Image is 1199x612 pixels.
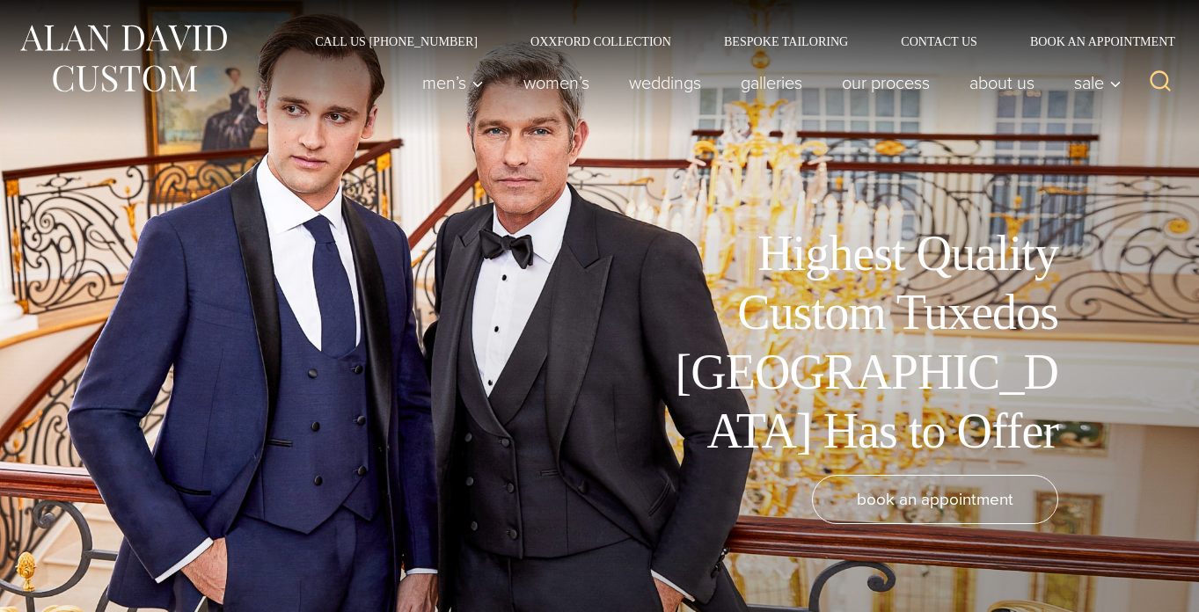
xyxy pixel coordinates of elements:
[950,65,1055,100] a: About Us
[822,65,950,100] a: Our Process
[289,35,1181,47] nav: Secondary Navigation
[403,65,1131,100] nav: Primary Navigation
[504,35,698,47] a: Oxxford Collection
[1074,74,1122,91] span: Sale
[874,35,1004,47] a: Contact Us
[662,224,1058,461] h1: Highest Quality Custom Tuxedos [GEOGRAPHIC_DATA] Has to Offer
[504,65,610,100] a: Women’s
[1139,62,1181,104] button: View Search Form
[289,35,504,47] a: Call Us [PHONE_NUMBER]
[422,74,484,91] span: Men’s
[610,65,721,100] a: weddings
[812,475,1058,524] a: book an appointment
[857,486,1013,512] span: book an appointment
[18,19,229,98] img: Alan David Custom
[698,35,874,47] a: Bespoke Tailoring
[721,65,822,100] a: Galleries
[1004,35,1181,47] a: Book an Appointment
